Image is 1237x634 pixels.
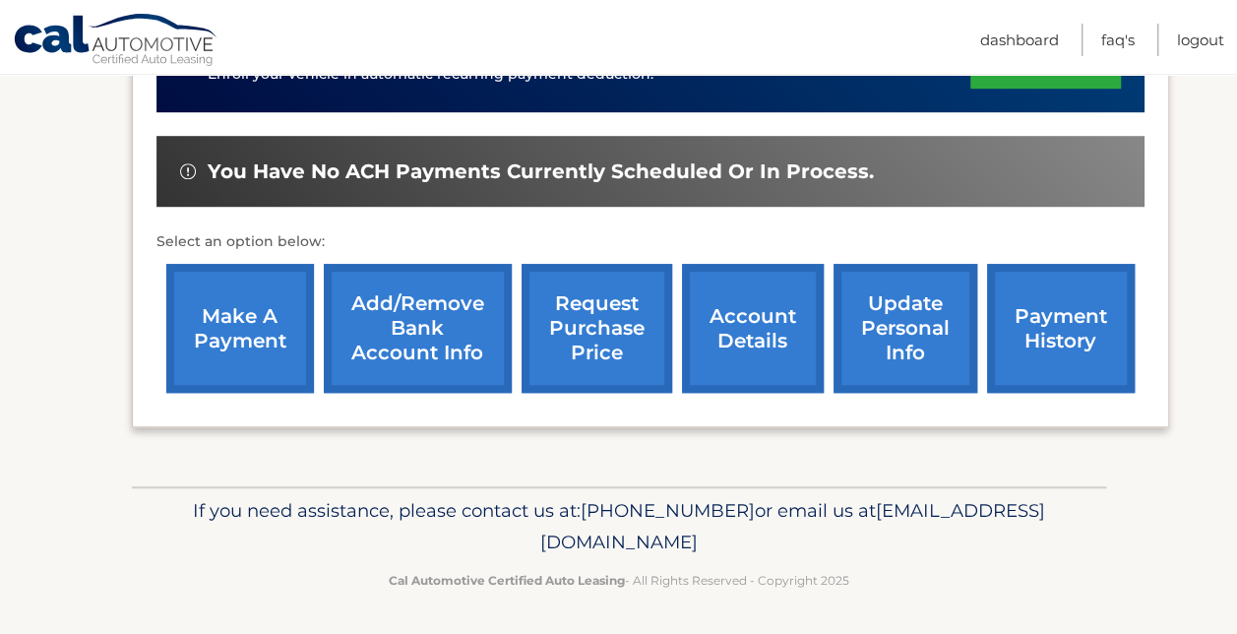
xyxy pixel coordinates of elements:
p: Select an option below: [156,230,1144,254]
span: You have no ACH payments currently scheduled or in process. [208,159,874,184]
a: payment history [987,264,1135,393]
a: Dashboard [980,24,1059,56]
strong: Cal Automotive Certified Auto Leasing [389,573,625,588]
a: make a payment [166,264,314,393]
p: If you need assistance, please contact us at: or email us at [145,495,1093,558]
a: Logout [1177,24,1224,56]
a: request purchase price [522,264,672,393]
img: alert-white.svg [180,163,196,179]
span: [PHONE_NUMBER] [581,499,755,522]
span: [EMAIL_ADDRESS][DOMAIN_NAME] [540,499,1045,553]
a: Add/Remove bank account info [324,264,512,393]
a: Cal Automotive [13,13,219,70]
p: - All Rights Reserved - Copyright 2025 [145,570,1093,591]
a: account details [682,264,824,393]
a: update personal info [834,264,977,393]
a: FAQ's [1101,24,1135,56]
